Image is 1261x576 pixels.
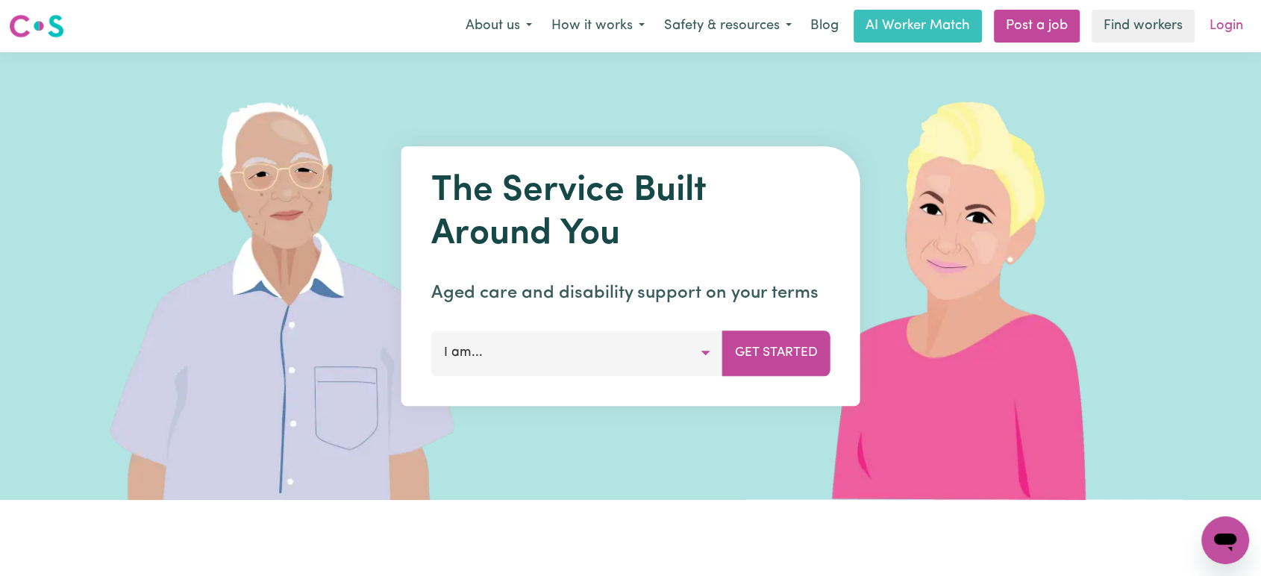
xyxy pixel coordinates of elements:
[431,331,723,375] button: I am...
[431,280,830,307] p: Aged care and disability support on your terms
[854,10,982,43] a: AI Worker Match
[801,10,848,43] a: Blog
[1201,10,1252,43] a: Login
[542,10,654,42] button: How it works
[431,170,830,256] h1: The Service Built Around You
[9,9,64,43] a: Careseekers logo
[722,331,830,375] button: Get Started
[9,13,64,40] img: Careseekers logo
[1201,516,1249,564] iframe: Button to launch messaging window
[994,10,1080,43] a: Post a job
[456,10,542,42] button: About us
[1092,10,1195,43] a: Find workers
[654,10,801,42] button: Safety & resources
